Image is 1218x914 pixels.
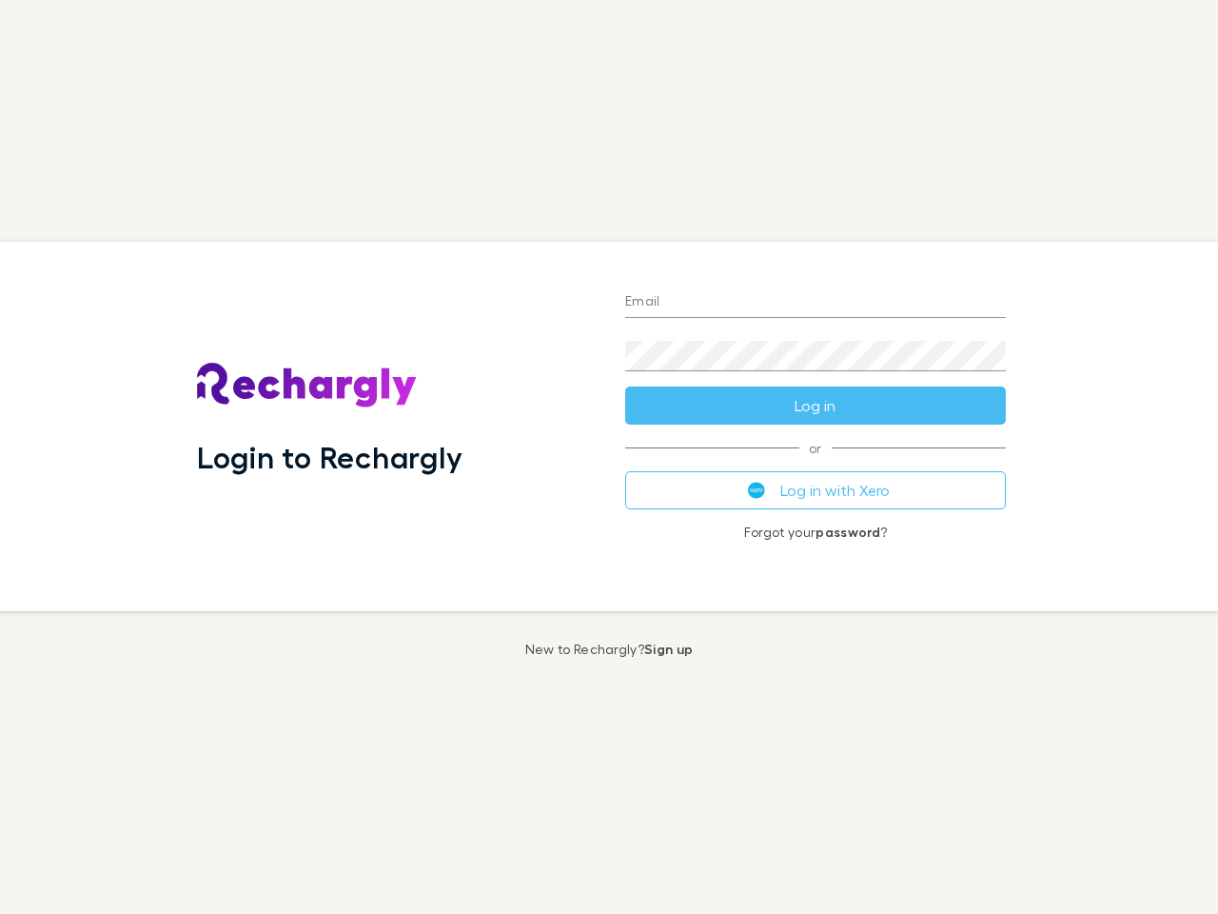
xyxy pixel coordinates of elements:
button: Log in with Xero [625,471,1006,509]
button: Log in [625,387,1006,425]
span: or [625,447,1006,448]
p: New to Rechargly? [525,642,694,657]
a: password [815,524,880,540]
a: Sign up [644,641,693,657]
img: Xero's logo [748,482,765,499]
img: Rechargly's Logo [197,363,418,408]
p: Forgot your ? [625,525,1006,540]
h1: Login to Rechargly [197,439,462,475]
